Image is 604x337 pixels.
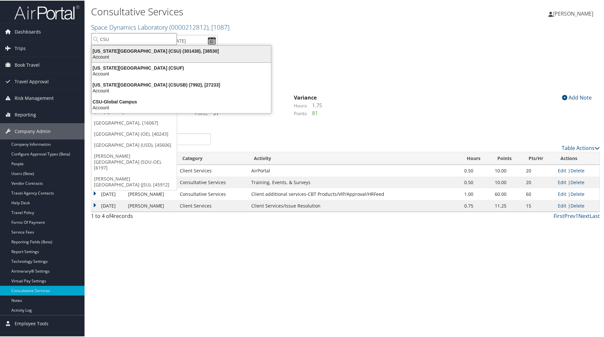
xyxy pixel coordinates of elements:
[294,110,308,116] label: Points:
[91,139,177,150] a: [GEOGRAPHIC_DATA] (USD), [45606]
[461,199,492,211] td: 0.75
[125,199,177,211] td: [PERSON_NAME]
[195,110,208,116] label: Points:
[15,315,48,331] span: Employee Tools
[523,152,555,164] th: Pts/Hr
[549,3,600,23] a: [PERSON_NAME]
[571,190,585,196] a: Delete
[523,176,555,188] td: 20
[576,212,579,219] a: 1
[461,164,492,176] td: 0.50
[177,199,248,211] td: Client Services
[208,22,230,31] span: , [ 1087 ]
[248,176,461,188] td: Training, Events, & Surveys
[15,40,26,56] span: Trips
[461,152,492,164] th: Hours
[91,128,177,139] a: [GEOGRAPHIC_DATA] (OE), [40243]
[553,9,594,17] span: [PERSON_NAME]
[150,34,218,46] input: [DATE] - [DATE]
[558,167,567,173] a: Edit
[88,70,275,76] div: Account
[91,150,177,173] a: [PERSON_NAME][GEOGRAPHIC_DATA] (SOU-OE), [6197]
[294,102,308,108] label: Hours:
[579,212,590,219] a: Next
[88,47,275,53] div: [US_STATE][GEOGRAPHIC_DATA] (CSU) (301438), [38530]
[88,104,275,110] div: Account
[91,22,230,31] a: Space Dynamics Laboratory
[88,81,275,87] div: [US_STATE][GEOGRAPHIC_DATA] (CSUSB) (7992), [27233]
[555,199,600,211] td: |
[555,152,600,164] th: Actions
[559,93,595,101] div: Add Note
[248,188,461,199] td: Client additional services-CBT Products/VIP/Approval/HRFeed
[571,202,585,208] a: Delete
[558,179,567,185] a: Edit
[558,202,567,208] a: Edit
[555,164,600,176] td: |
[523,188,555,199] td: 60
[111,212,114,219] span: 4
[571,179,585,185] a: Delete
[558,190,567,196] a: Edit
[294,93,317,101] strong: Variance
[15,89,54,106] span: Risk Management
[492,199,523,211] td: 11.25
[91,199,125,211] td: [DATE]
[177,176,248,188] td: Consultative Services
[492,188,523,199] td: 60.00
[562,144,600,151] a: Table Actions
[15,73,49,89] span: Travel Approval
[91,33,177,45] input: Search Accounts
[88,53,275,59] div: Account
[91,117,177,128] a: [GEOGRAPHIC_DATA], [16067]
[248,199,461,211] td: Client Services/Issue Resolution
[177,164,248,176] td: Client Services
[91,173,177,190] a: [PERSON_NAME][GEOGRAPHIC_DATA] (JSU), [45912]
[91,4,430,18] h1: Consultative Services
[571,167,585,173] a: Delete
[555,176,600,188] td: |
[523,199,555,211] td: 15
[88,64,275,70] div: [US_STATE][GEOGRAPHIC_DATA] (CSUF)
[125,188,177,199] td: [PERSON_NAME]
[248,152,461,164] th: Activity: activate to sort column ascending
[461,176,492,188] td: 0.50
[554,212,565,219] a: First
[88,98,275,104] div: CSU-Global Campus
[565,212,576,219] a: Prev
[88,87,275,93] div: Account
[91,188,125,199] td: [DATE]
[492,152,523,164] th: Points
[177,152,248,164] th: Category: activate to sort column ascending
[590,212,600,219] a: Last
[15,56,40,73] span: Book Travel
[309,101,322,108] span: 1.75
[14,4,79,20] img: airportal-logo.png
[15,123,51,139] span: Company Admin
[555,188,600,199] td: |
[309,109,318,116] span: 81
[248,164,461,176] td: AirPortal
[15,23,41,39] span: Dashboards
[492,164,523,176] td: 10.00
[169,22,208,31] span: ( 0000212812 )
[177,188,248,199] td: Consultative Services
[15,106,36,122] span: Reporting
[461,188,492,199] td: 1.00
[91,211,211,222] div: 1 to 4 of records
[523,164,555,176] td: 20
[492,176,523,188] td: 10.00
